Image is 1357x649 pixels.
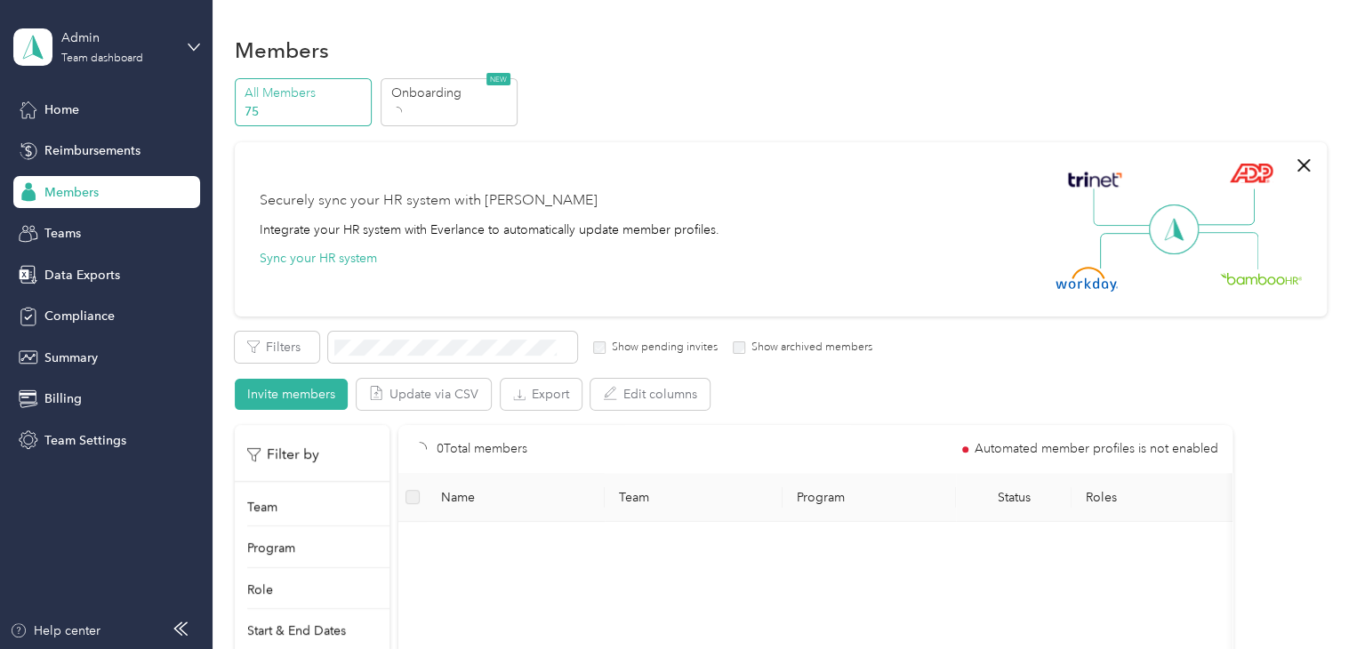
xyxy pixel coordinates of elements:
[956,473,1072,522] th: Status
[247,621,346,640] p: Start & End Dates
[590,379,710,410] button: Edit columns
[783,473,956,522] th: Program
[44,266,120,284] span: Data Exports
[247,498,277,517] p: Team
[44,224,81,243] span: Teams
[235,332,319,363] button: Filters
[235,41,329,60] h1: Members
[10,621,100,640] button: Help center
[247,581,273,599] p: Role
[1257,549,1357,649] iframe: Everlance-gr Chat Button Frame
[235,379,348,410] button: Invite members
[1196,232,1258,270] img: Line Right Down
[605,473,783,522] th: Team
[260,220,719,239] div: Integrate your HR system with Everlance to automatically update member profiles.
[44,141,141,160] span: Reimbursements
[1072,473,1249,522] th: Roles
[975,443,1218,455] span: Automated member profiles is not enabled
[501,379,582,410] button: Export
[606,340,718,356] label: Show pending invites
[245,84,365,102] p: All Members
[260,190,598,212] div: Securely sync your HR system with [PERSON_NAME]
[1220,272,1302,284] img: BambooHR
[260,249,377,268] button: Sync your HR system
[44,389,82,408] span: Billing
[441,490,590,505] span: Name
[247,539,295,557] p: Program
[245,102,365,121] p: 75
[44,307,115,325] span: Compliance
[437,439,527,459] p: 0 Total members
[1192,188,1255,226] img: Line Right Up
[44,183,99,202] span: Members
[427,473,605,522] th: Name
[61,53,143,64] div: Team dashboard
[1099,232,1161,268] img: Line Left Down
[1056,267,1118,292] img: Workday
[1064,167,1126,192] img: Trinet
[1229,163,1273,183] img: ADP
[745,340,872,356] label: Show archived members
[247,444,319,466] p: Filter by
[357,379,491,410] button: Update via CSV
[44,431,126,450] span: Team Settings
[391,84,512,102] p: Onboarding
[1093,188,1155,227] img: Line Left Up
[44,100,79,119] span: Home
[486,73,510,85] span: NEW
[61,28,173,47] div: Admin
[44,349,98,367] span: Summary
